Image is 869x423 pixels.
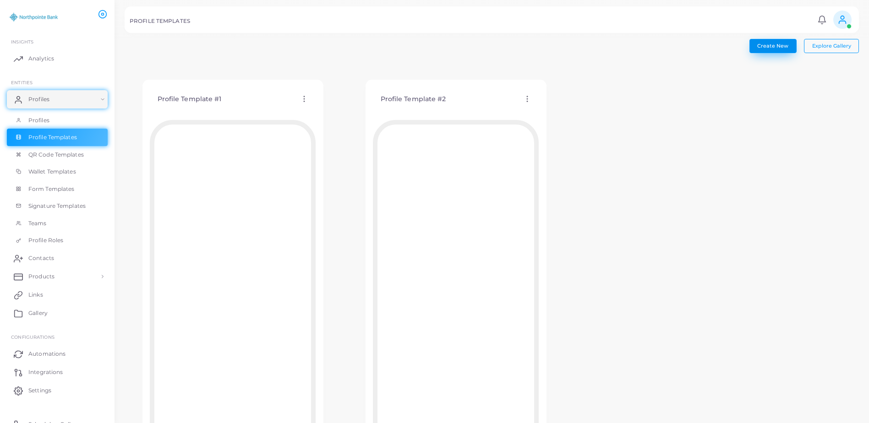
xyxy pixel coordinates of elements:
[7,146,108,163] a: QR Code Templates
[7,197,108,215] a: Signature Templates
[28,291,43,299] span: Links
[28,254,54,262] span: Contacts
[28,168,76,176] span: Wallet Templates
[7,180,108,198] a: Form Templates
[28,116,49,125] span: Profiles
[28,54,54,63] span: Analytics
[7,215,108,232] a: Teams
[28,272,55,281] span: Products
[8,9,59,26] img: logo
[28,95,49,103] span: Profiles
[28,202,86,210] span: Signature Templates
[7,304,108,322] a: Gallery
[28,309,48,317] span: Gallery
[11,334,55,340] span: Configurations
[28,350,66,358] span: Automations
[812,43,851,49] span: Explore Gallery
[28,219,47,228] span: Teams
[7,163,108,180] a: Wallet Templates
[7,267,108,286] a: Products
[7,286,108,304] a: Links
[7,363,108,381] a: Integrations
[28,386,51,395] span: Settings
[7,129,108,146] a: Profile Templates
[28,368,63,376] span: Integrations
[158,95,222,103] h4: Profile Template #1
[381,95,446,103] h4: Profile Template #2
[11,80,33,85] span: ENTITIES
[7,381,108,400] a: Settings
[7,49,108,68] a: Analytics
[28,185,75,193] span: Form Templates
[7,90,108,108] a: Profiles
[749,39,797,53] button: Create New
[28,151,84,159] span: QR Code Templates
[130,18,190,24] h5: PROFILE TEMPLATES
[7,112,108,129] a: Profiles
[11,39,33,44] span: INSIGHTS
[804,39,859,53] button: Explore Gallery
[757,43,788,49] span: Create New
[28,133,77,141] span: Profile Templates
[7,345,108,363] a: Automations
[28,236,63,244] span: Profile Roles
[7,249,108,267] a: Contacts
[7,232,108,249] a: Profile Roles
